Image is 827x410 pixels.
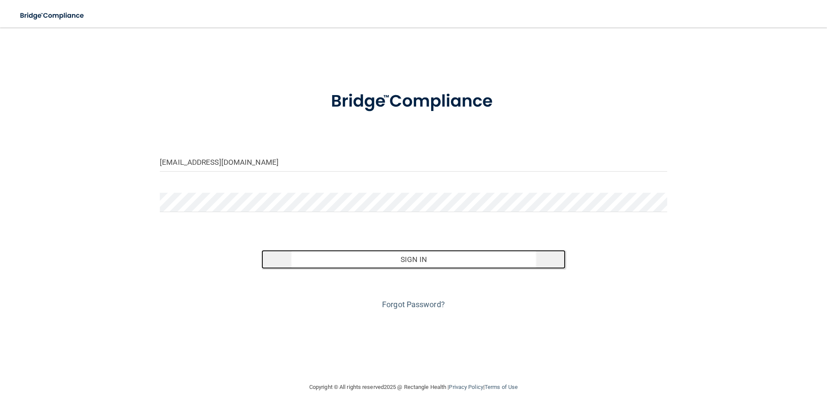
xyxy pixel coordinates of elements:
[485,384,518,390] a: Terms of Use
[382,300,445,309] a: Forgot Password?
[261,250,566,269] button: Sign In
[160,152,667,172] input: Email
[256,373,571,401] div: Copyright © All rights reserved 2025 @ Rectangle Health | |
[449,384,483,390] a: Privacy Policy
[313,79,514,124] img: bridge_compliance_login_screen.278c3ca4.svg
[13,7,92,25] img: bridge_compliance_login_screen.278c3ca4.svg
